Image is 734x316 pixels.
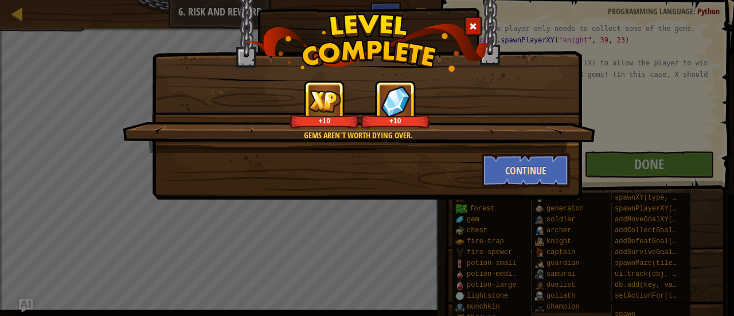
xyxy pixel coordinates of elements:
div: +10 [292,116,357,125]
img: reward_icon_gems.png [381,85,411,117]
img: level_complete.png [244,14,490,72]
button: Continue [482,153,571,188]
div: Gems aren't worth dying over. [177,130,539,141]
div: +10 [363,116,428,125]
img: reward_icon_xp.png [309,90,341,112]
